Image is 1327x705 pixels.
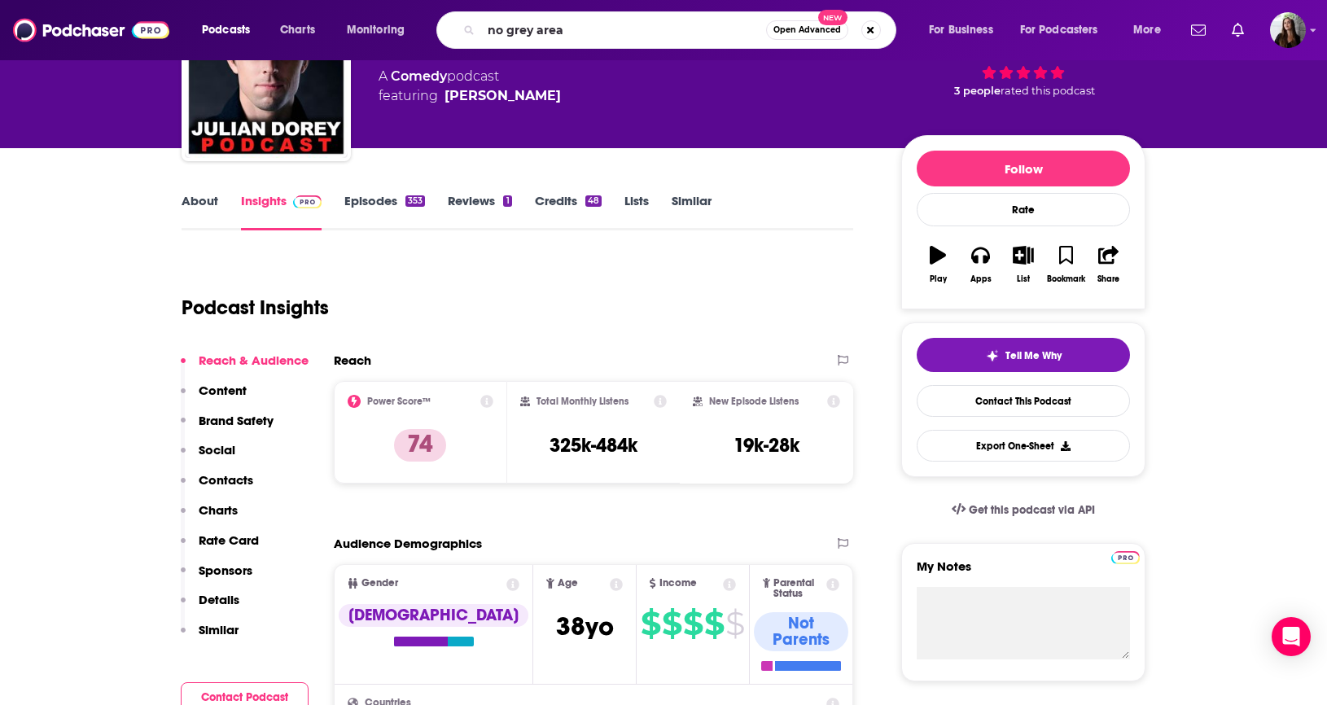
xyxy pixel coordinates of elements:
div: Share [1097,274,1119,284]
a: Credits48 [535,193,602,230]
button: Reach & Audience [181,352,309,383]
span: featuring [379,86,561,106]
input: Search podcasts, credits, & more... [481,17,766,43]
a: Comedy [391,68,447,84]
h2: Reach [334,352,371,368]
h2: New Episode Listens [709,396,799,407]
a: Contact This Podcast [917,385,1130,417]
p: Reach & Audience [199,352,309,368]
button: Similar [181,622,239,652]
a: Julian Dorey [445,86,561,106]
a: Lists [624,193,649,230]
button: Show profile menu [1270,12,1306,48]
div: A podcast [379,67,561,106]
button: open menu [191,17,271,43]
a: Charts [269,17,325,43]
button: Social [181,442,235,472]
h2: Total Monthly Listens [536,396,628,407]
span: Tell Me Why [1005,349,1062,362]
p: Contacts [199,472,253,488]
span: Monitoring [347,19,405,42]
a: About [182,193,218,230]
span: New [818,10,847,25]
span: 3 people [954,85,1001,97]
div: Bookmark [1047,274,1085,284]
p: Social [199,442,235,458]
img: Podchaser Pro [1111,551,1140,564]
p: Rate Card [199,532,259,548]
h3: 325k-484k [550,433,637,458]
button: open menu [335,17,426,43]
button: tell me why sparkleTell Me Why [917,338,1130,372]
p: Content [199,383,247,398]
button: Brand Safety [181,413,274,443]
span: Logged in as bnmartinn [1270,12,1306,48]
p: Similar [199,622,239,637]
button: open menu [1009,17,1122,43]
div: Search podcasts, credits, & more... [452,11,912,49]
div: List [1017,274,1030,284]
div: [DEMOGRAPHIC_DATA] [339,604,528,627]
a: Pro website [1111,549,1140,564]
button: Play [917,235,959,294]
a: Reviews1 [448,193,511,230]
span: Age [558,578,578,589]
img: Podchaser Pro [293,195,322,208]
div: 353 [405,195,425,207]
span: $ [725,611,744,637]
div: 1 [503,195,511,207]
span: Open Advanced [773,26,841,34]
div: Apps [970,274,992,284]
button: Bookmark [1045,235,1087,294]
button: Details [181,592,239,622]
span: $ [704,611,724,637]
button: Rate Card [181,532,259,563]
button: Sponsors [181,563,252,593]
div: Not Parents [754,612,848,651]
button: Open AdvancedNew [766,20,848,40]
button: Export One-Sheet [917,430,1130,462]
p: Charts [199,502,238,518]
button: Charts [181,502,238,532]
button: Content [181,383,247,413]
span: $ [683,611,703,637]
span: $ [641,611,660,637]
div: Play [930,274,947,284]
span: Get this podcast via API [969,503,1095,517]
h1: Podcast Insights [182,296,329,320]
div: Rate [917,193,1130,226]
a: Similar [672,193,712,230]
button: Apps [959,235,1001,294]
span: Income [659,578,697,589]
span: Gender [361,578,398,589]
p: 74 [394,429,446,462]
a: Episodes353 [344,193,425,230]
div: 48 [585,195,602,207]
a: Show notifications dropdown [1225,16,1250,44]
span: Parental Status [773,578,823,599]
button: open menu [918,17,1014,43]
h3: 19k-28k [734,433,799,458]
a: InsightsPodchaser Pro [241,193,322,230]
span: Podcasts [202,19,250,42]
label: My Notes [917,558,1130,587]
span: $ [662,611,681,637]
span: For Business [929,19,993,42]
span: For Podcasters [1020,19,1098,42]
button: Follow [917,151,1130,186]
p: Details [199,592,239,607]
a: Get this podcast via API [939,490,1108,530]
span: Charts [280,19,315,42]
button: Share [1088,235,1130,294]
h2: Audience Demographics [334,536,482,551]
p: Sponsors [199,563,252,578]
img: User Profile [1270,12,1306,48]
div: Open Intercom Messenger [1272,617,1311,656]
button: List [1002,235,1045,294]
h2: Power Score™ [367,396,431,407]
img: Podchaser - Follow, Share and Rate Podcasts [13,15,169,46]
span: rated this podcast [1001,85,1095,97]
a: Show notifications dropdown [1185,16,1212,44]
button: Contacts [181,472,253,502]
